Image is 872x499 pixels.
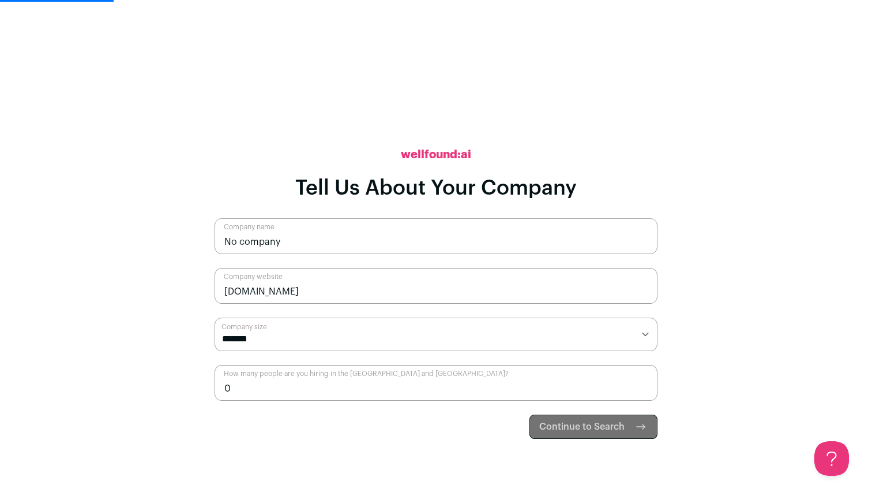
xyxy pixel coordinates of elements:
[401,147,471,163] h2: wellfound:ai
[215,268,657,304] input: Company website
[215,365,657,401] input: How many people are you hiring in the US and Canada?
[814,441,849,476] iframe: Toggle Customer Support
[295,177,577,200] h1: Tell Us About Your Company
[215,218,657,254] input: Company name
